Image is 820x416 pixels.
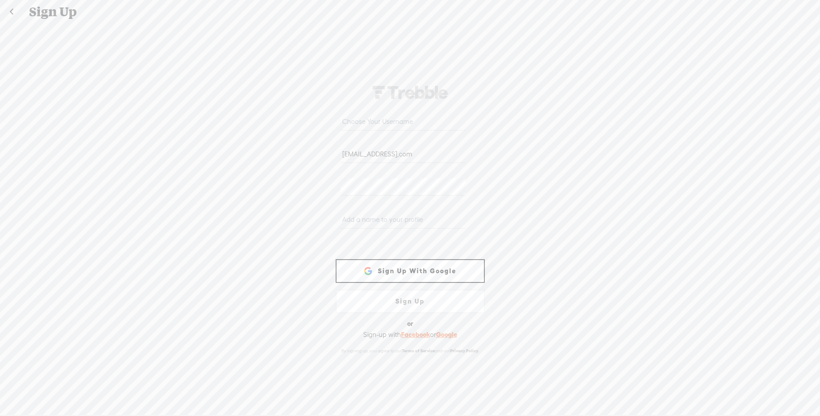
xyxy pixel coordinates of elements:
a: Sign Up With Google [336,259,485,283]
div: or [407,317,413,331]
input: Enter Your Email [340,146,466,163]
input: Choose Your Username [340,113,466,130]
a: Google [436,331,457,338]
a: Terms of Service [402,348,435,353]
input: Add a name to your profile [340,211,466,228]
div: Sign-up with or [363,330,457,339]
a: Sign Up [336,289,485,313]
a: Facebook [401,331,430,338]
a: Privacy Policy [450,348,478,353]
div: By signing up, you agree to our and our . [333,344,487,358]
div: Sign Up [23,0,798,23]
